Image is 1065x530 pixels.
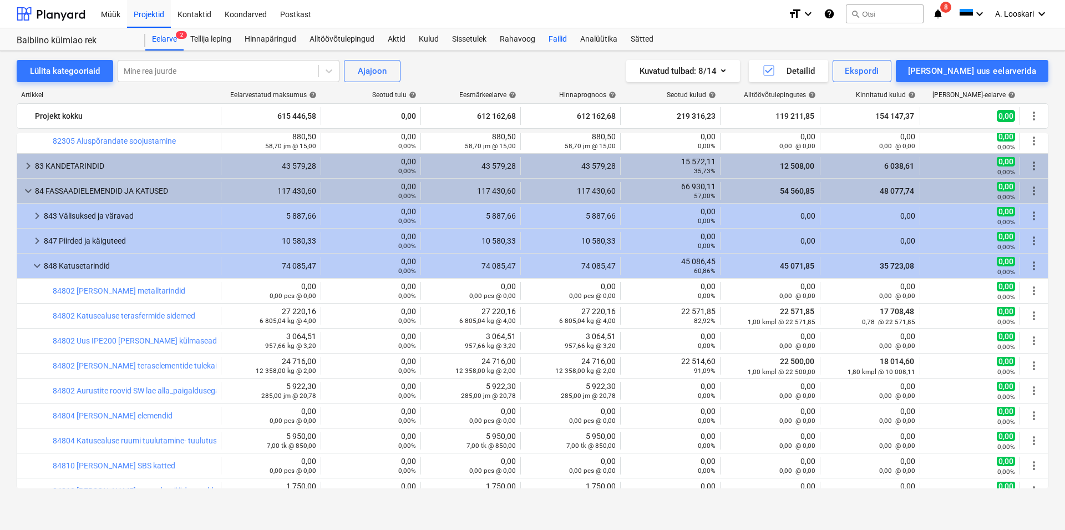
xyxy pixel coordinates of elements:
span: help [407,91,417,99]
div: 66 930,11 [625,182,716,200]
a: Sätted [624,28,660,51]
a: Eelarve2 [145,28,184,51]
small: 0,00% [698,242,716,250]
span: Rohkem tegevusi [1027,384,1041,397]
a: 84802 [PERSON_NAME] teraselementide tulekaitse tööd [53,361,245,370]
div: 27 220,16 [525,307,616,325]
div: 10 580,33 [525,236,616,245]
div: 0,00 [326,157,416,175]
div: 5 922,30 [525,382,616,400]
div: 27 220,16 [425,307,516,325]
small: 0,00 @ 0,00 [779,417,815,425]
span: 0,00 [997,356,1015,366]
div: Lülita kategooriaid [30,64,100,78]
small: 957,66 kg @ 3,20 [465,342,516,350]
div: 0,00 [326,382,416,400]
span: Rohkem tegevusi [1027,459,1041,472]
div: 0,00 [725,382,815,400]
span: Rohkem tegevusi [1027,434,1041,447]
small: 0,00% [398,292,416,300]
small: 0,00 pcs @ 0,00 [469,292,516,300]
div: 5 922,30 [226,382,316,400]
span: Rohkem tegevusi [1027,284,1041,297]
div: 880,50 [425,132,516,150]
span: keyboard_arrow_down [31,259,44,272]
span: 0,00 [997,132,1015,142]
div: 0,00 [326,257,416,275]
small: 0,00% [698,142,716,150]
div: Kuvatud tulbad : 8/14 [640,64,727,78]
small: 12 358,00 kg @ 2,00 [555,367,616,375]
div: 3 064,51 [525,332,616,350]
span: help [506,91,516,99]
span: 0,00 [997,306,1015,316]
span: help [806,91,816,99]
div: 847 Piirded ja käiguteed [44,232,216,250]
div: 0,00 [326,457,416,475]
small: 0,78 @ 22 571,85 [862,318,915,326]
div: 0,00 [825,282,915,300]
i: keyboard_arrow_down [1035,7,1048,21]
span: Rohkem tegevusi [1027,259,1041,272]
div: 615 446,58 [226,107,316,125]
a: Sissetulek [445,28,493,51]
div: 612 162,68 [425,107,516,125]
div: 27 220,16 [226,307,316,325]
span: 0,00 [997,406,1015,416]
div: 0,00 [625,382,716,400]
span: Rohkem tegevusi [1027,159,1041,173]
span: Rohkem tegevusi [1027,309,1041,322]
small: 0,00 @ 0,00 [779,342,815,350]
div: 3 064,51 [425,332,516,350]
small: 12 358,00 kg @ 2,00 [256,367,316,375]
div: 43 579,28 [226,161,316,170]
small: 60,86% [694,267,716,275]
a: 84802 [PERSON_NAME] metalltarindid [53,286,185,295]
small: 957,66 kg @ 3,20 [265,342,316,350]
div: 43 579,28 [525,161,616,170]
span: 35 723,08 [879,261,915,270]
a: 82305 Aluspõrandate soojustamine [53,137,176,145]
small: 0,00% [997,268,1015,276]
span: search [851,9,860,18]
div: 74 085,47 [425,261,516,270]
div: 10 580,33 [226,236,316,245]
a: Analüütika [574,28,624,51]
i: notifications [932,7,944,21]
div: 0,00 [625,207,716,225]
div: 0,00 [725,407,815,425]
small: 0,00 @ 0,00 [879,292,915,300]
span: 0,00 [997,157,1015,166]
div: 0,00 [525,282,616,300]
div: 0,00 [725,236,815,245]
small: 0,00 pcs @ 0,00 [569,292,616,300]
div: [PERSON_NAME]-eelarve [932,91,1016,99]
a: Hinnapäringud [238,28,303,51]
small: 0,00% [997,318,1015,326]
div: 0,00 [725,211,815,220]
small: 7,00 tk @ 850,00 [267,442,316,450]
button: [PERSON_NAME] uus eelarverida [896,60,1048,82]
div: Seotud tulu [372,91,417,99]
div: Ekspordi [845,64,879,78]
a: Kulud [412,28,445,51]
div: 0,00 [825,382,915,400]
div: 843 Välisuksed ja väravad [44,207,216,225]
span: 48 077,74 [879,186,915,195]
small: 0,00% [997,343,1015,351]
div: 3 064,51 [226,332,316,350]
small: 0,00% [398,392,416,400]
span: Rohkem tegevusi [1027,359,1041,372]
small: 0,00% [698,217,716,225]
button: Ekspordi [833,60,891,82]
small: 0,00% [398,267,416,275]
small: 0,00 pcs @ 0,00 [270,292,316,300]
small: 82,92% [694,317,716,325]
small: 0,00% [997,193,1015,201]
small: 0,00 @ 0,00 [779,292,815,300]
div: 10 580,33 [425,236,516,245]
span: 8 [940,2,951,13]
a: 84810 [PERSON_NAME] SBS katted [53,461,175,470]
i: format_size [788,7,802,21]
small: 0,00% [398,442,416,450]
